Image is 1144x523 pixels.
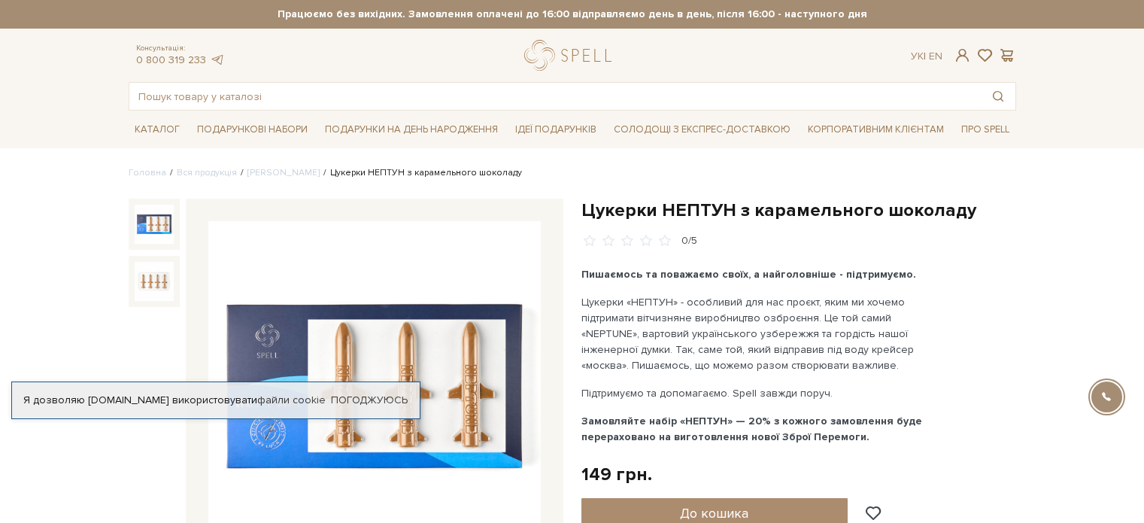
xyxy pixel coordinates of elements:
span: | [924,50,926,62]
p: Цукерки «НЕПТУН» - особливий для нас проєкт, яким ми хочемо підтримати вітчизняне виробництво озб... [581,294,934,373]
a: Каталог [129,118,186,141]
h1: Цукерки НЕПТУН з карамельного шоколаду [581,199,1016,222]
a: Погоджуюсь [331,394,408,407]
a: Солодощі з експрес-доставкою [608,117,797,142]
a: Корпоративним клієнтам [802,118,950,141]
div: Я дозволяю [DOMAIN_NAME] використовувати [12,394,420,407]
button: Пошук товару у каталозі [981,83,1015,110]
strong: Працюємо без вихідних. Замовлення оплачені до 16:00 відправляємо день в день, після 16:00 - насту... [129,8,1016,21]
a: Подарунки на День народження [319,118,504,141]
p: Підтримуємо та допомагаємо. Spell завжди поруч. [581,385,934,401]
img: Цукерки НЕПТУН з карамельного шоколаду [135,262,174,301]
div: 149 грн. [581,463,652,486]
li: Цукерки НЕПТУН з карамельного шоколаду [320,166,522,180]
div: Ук [911,50,942,63]
a: En [929,50,942,62]
a: Ідеї подарунків [509,118,602,141]
input: Пошук товару у каталозі [129,83,981,110]
div: 0/5 [681,234,697,248]
a: файли cookie [257,394,326,406]
a: telegram [210,53,225,66]
span: До кошика [680,505,748,521]
a: Про Spell [955,118,1015,141]
a: Вся продукція [177,167,237,178]
span: Консультація: [136,44,225,53]
b: Пишаємось та поважаємо своїх, а найголовніше - підтримуємо. [581,268,916,281]
a: [PERSON_NAME] [247,167,320,178]
b: Замовляйте набір «НЕПТУН» — 20% з кожного замовлення буде перераховано на виготовлення нової Збро... [581,415,922,443]
a: Головна [129,167,166,178]
a: logo [524,40,618,71]
a: 0 800 319 233 [136,53,206,66]
a: Подарункові набори [191,118,314,141]
img: Цукерки НЕПТУН з карамельного шоколаду [135,205,174,244]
